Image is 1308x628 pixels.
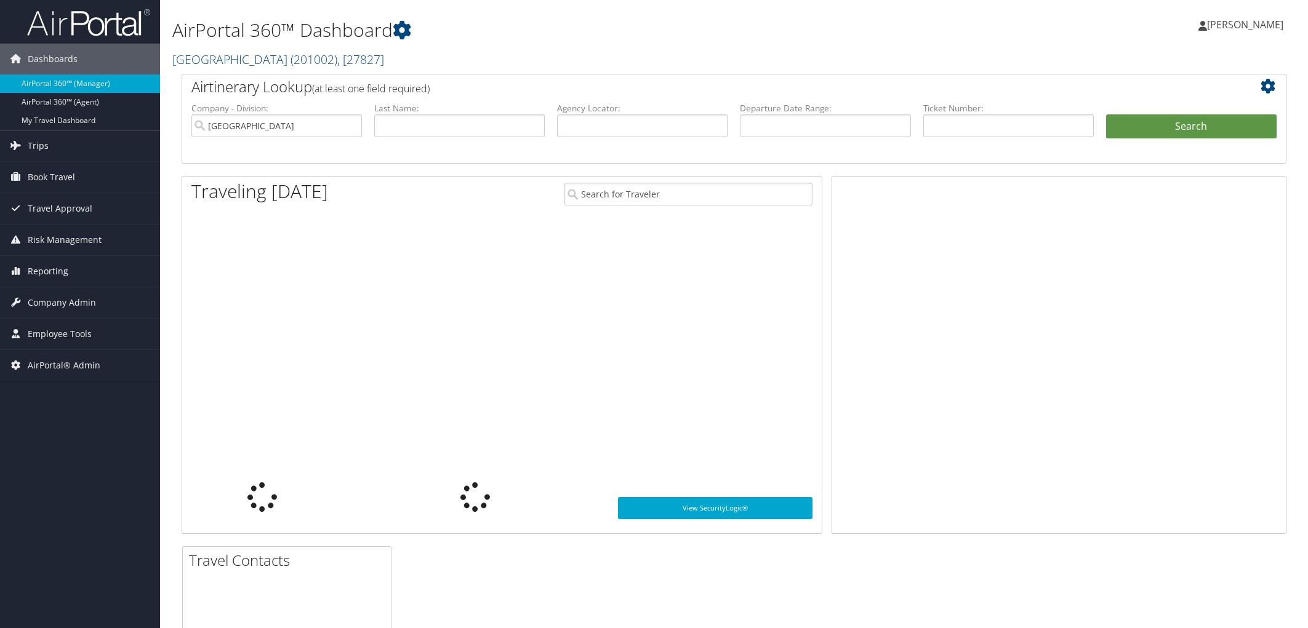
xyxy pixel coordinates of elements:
h2: Airtinerary Lookup [191,76,1185,97]
h1: Traveling [DATE] [191,178,328,204]
span: Travel Approval [28,193,92,224]
h1: AirPortal 360™ Dashboard [172,17,921,43]
span: Book Travel [28,162,75,193]
span: ( 201002 ) [291,51,337,68]
span: [PERSON_NAME] [1207,18,1283,31]
label: Last Name: [374,102,545,114]
span: Reporting [28,256,68,287]
label: Ticket Number: [923,102,1094,114]
button: Search [1106,114,1277,139]
span: (at least one field required) [312,82,430,95]
a: [GEOGRAPHIC_DATA] [172,51,384,68]
a: View SecurityLogic® [618,497,812,519]
label: Company - Division: [191,102,362,114]
span: Dashboards [28,44,78,74]
label: Agency Locator: [557,102,728,114]
span: AirPortal® Admin [28,350,100,381]
a: [PERSON_NAME] [1198,6,1296,43]
input: Search for Traveler [564,183,812,205]
span: Company Admin [28,287,96,318]
span: Employee Tools [28,319,92,349]
img: airportal-logo.png [27,8,150,37]
label: Departure Date Range: [740,102,910,114]
span: Trips [28,130,49,161]
span: , [ 27827 ] [337,51,384,68]
span: Risk Management [28,225,102,255]
h2: Travel Contacts [189,550,391,571]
